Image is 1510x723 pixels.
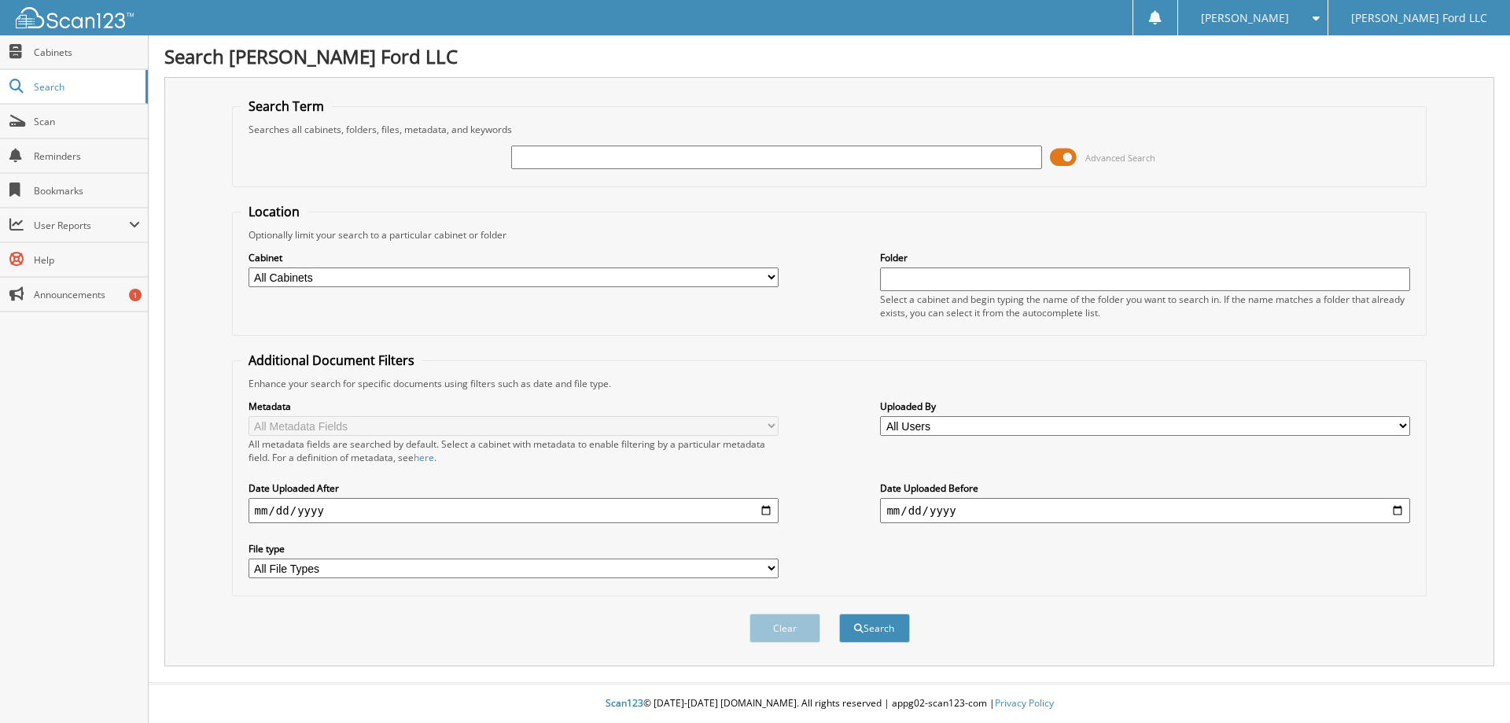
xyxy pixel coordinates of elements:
div: © [DATE]-[DATE] [DOMAIN_NAME]. All rights reserved | appg02-scan123-com | [149,684,1510,723]
legend: Search Term [241,98,332,115]
label: Folder [880,251,1410,264]
span: Help [34,253,140,267]
input: end [880,498,1410,523]
span: Announcements [34,288,140,301]
label: Date Uploaded After [249,481,779,495]
span: Advanced Search [1085,152,1155,164]
div: Optionally limit your search to a particular cabinet or folder [241,228,1419,242]
label: Metadata [249,400,779,413]
button: Search [839,614,910,643]
div: All metadata fields are searched by default. Select a cabinet with metadata to enable filtering b... [249,437,779,464]
span: Reminders [34,149,140,163]
a: Privacy Policy [995,696,1054,710]
button: Clear [749,614,820,643]
span: Scan [34,115,140,128]
div: Enhance your search for specific documents using filters such as date and file type. [241,377,1419,390]
legend: Additional Document Filters [241,352,422,369]
label: Cabinet [249,251,779,264]
span: User Reports [34,219,129,232]
img: scan123-logo-white.svg [16,7,134,28]
label: Date Uploaded Before [880,481,1410,495]
label: Uploaded By [880,400,1410,413]
div: Select a cabinet and begin typing the name of the folder you want to search in. If the name match... [880,293,1410,319]
legend: Location [241,203,308,220]
label: File type [249,542,779,555]
input: start [249,498,779,523]
span: [PERSON_NAME] Ford LLC [1351,13,1487,23]
span: Scan123 [606,696,643,710]
a: here [414,451,434,464]
div: Searches all cabinets, folders, files, metadata, and keywords [241,123,1419,136]
span: Search [34,80,138,94]
span: Cabinets [34,46,140,59]
h1: Search [PERSON_NAME] Ford LLC [164,43,1494,69]
div: 1 [129,289,142,301]
span: Bookmarks [34,184,140,197]
span: [PERSON_NAME] [1201,13,1289,23]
